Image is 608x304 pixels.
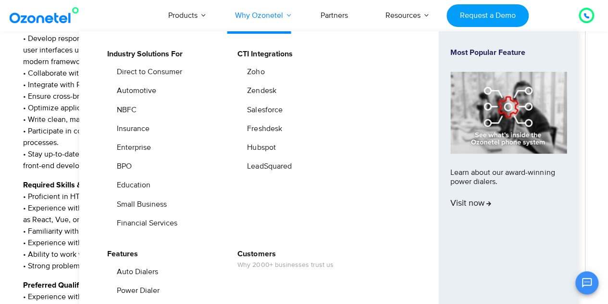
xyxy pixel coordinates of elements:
[447,4,529,27] a: Request a Demo
[241,104,284,116] a: Salesforce
[111,285,161,297] a: Power Dialer
[111,198,168,211] a: Small Business
[23,179,325,272] p: • Proficient in HTML5, CSS3, JavaScript (ES6+). • Experience with modern JavaScript frameworks su...
[111,179,152,191] a: Education
[111,266,160,278] a: Auto Dialers
[241,66,266,78] a: Zoho
[111,85,158,97] a: Automotive
[23,21,325,172] p: • Develop responsive, accessible, and high-performance user interfaces using HTML, CSS, JavaScrip...
[575,271,598,294] button: Open chat
[241,160,293,172] a: LeadSquared
[450,72,567,153] img: phone-system-min.jpg
[101,248,139,260] a: Features
[237,261,333,269] span: Why 2000+ businesses trust us
[241,123,283,135] a: Freshdesk
[450,198,491,209] span: Visit now
[111,160,133,172] a: BPO
[111,104,138,116] a: NBFC
[241,142,277,154] a: Hubspot
[111,217,179,229] a: Financial Services
[111,142,152,154] a: Enterprise
[101,48,184,60] a: Industry Solutions For
[231,248,335,271] a: CustomersWhy 2000+ businesses trust us
[231,48,294,60] a: CTI Integrations
[111,123,151,135] a: Insurance
[241,85,277,97] a: Zendesk
[23,181,131,189] strong: Required Skills & Qualifications
[111,66,184,78] a: Direct to Consumer
[23,281,158,289] strong: Preferred Qualifications (Bonus Points)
